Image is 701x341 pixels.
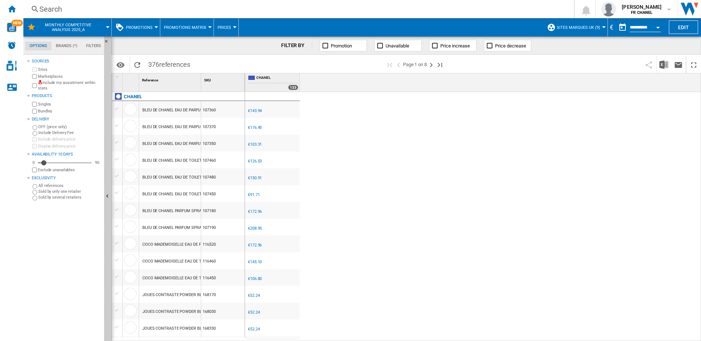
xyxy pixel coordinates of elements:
span: Page 1 on 8 [403,56,427,73]
div: Last updated : Monday, 22 September 2025 03:40 [248,192,260,197]
div: 107180 [201,202,245,219]
span: references [159,61,190,68]
button: Price decrease [484,40,531,51]
input: All references [32,184,37,189]
div: 107190 [201,219,245,235]
div: Last updated : Monday, 22 September 2025 03:40 [248,142,262,147]
md-slider: Availability [38,159,92,166]
span: CHANEL [256,75,298,81]
div: COCO MADEMOISELLE EAU DE TOILETTE SPRAY 50 ML [142,270,242,287]
label: Include my assortment within stats [38,80,101,91]
button: Download in Excel [656,56,671,73]
input: Display delivery price [32,168,37,172]
label: Sites [38,67,101,72]
div: BLEU DE CHANEL EAU DE TOILETTE SPRAY 100 ML [142,152,234,169]
div: Sort None [203,73,245,85]
span: Promotion [331,43,352,49]
div: 133 offers sold by CHANEL [288,85,298,90]
button: Open calendar [651,20,664,33]
div: Last updated : Monday, 22 September 2025 03:38 [248,310,260,315]
label: Sold by only one retailer [38,189,101,194]
label: Exclude unavailables [38,167,101,173]
span: Promotions Matrix [164,25,206,30]
div: 90 [93,160,101,165]
img: alerts-logo.svg [7,41,16,50]
div: 0 [31,160,37,165]
button: Hide [104,37,113,50]
button: Share this bookmark with others [641,56,656,73]
label: Bundles [38,108,101,114]
div: Sort None [141,73,201,85]
div: Promotions Matrix [164,18,210,37]
span: SKU [204,78,211,82]
label: Marketplaces [38,74,101,79]
div: Exclusivity [32,175,101,181]
button: Edit [669,20,698,34]
button: >Previous page [394,56,403,73]
div: € [608,23,615,32]
div: Last updated : Monday, 22 September 2025 03:40 [248,276,262,281]
button: Next page [427,56,436,73]
div: BLEU DE CHANEL EAU DE TOILETTE SPRAY 150 ML [142,169,234,186]
div: Reference Sort None [141,73,201,85]
div: Promotions [115,18,156,37]
div: 168030 [201,303,245,319]
div: COCO MADEMOISELLE EAU DE TOILETTE SPRAY 100 ML [142,253,244,270]
div: Last updated : Monday, 22 September 2025 03:40 [248,226,262,231]
div: Last updated : Monday, 22 September 2025 03:40 [248,125,262,130]
button: Prices [218,18,235,37]
div: JOUES CONTRASTE POWDER BLUSH 170 ROSE GLACIER 4G [142,287,251,303]
div: 116520 [201,235,245,252]
div: Last updated : Monday, 22 September 2025 03:40 [248,176,262,180]
input: Include delivery price [32,137,37,142]
label: OFF (price only) [38,124,101,130]
button: Price increase [429,40,476,51]
button: Promotion [319,40,367,51]
button: md-calendar [615,20,630,35]
label: Singles [38,101,101,107]
span: [PERSON_NAME] [622,3,662,11]
span: Monthly competitive analysis 2025_A [39,23,97,32]
div: Last updated : Monday, 22 September 2025 03:35 [248,209,262,214]
input: Include my assortment within stats [32,81,37,90]
div: Sources [32,58,101,64]
button: Unavailable [374,40,422,51]
input: Sold by only one retailer [32,190,37,195]
span: Promotions [126,25,153,30]
div: Last updated : Monday, 22 September 2025 03:35 [248,108,262,113]
div: Monthly competitive analysis 2025_A [27,18,108,37]
div: Sort None [124,73,139,85]
div: BLEU DE CHANEL EAU DE PARFUM SPRAY 50 ML [142,135,230,152]
div: Last updated : Monday, 22 September 2025 03:38 [248,293,260,298]
label: All references [38,183,101,188]
img: excel-24x24.png [659,60,668,69]
button: SITES MARQUES UK (9) [557,18,604,37]
button: Options [113,58,128,71]
div: Click to filter on that brand [124,92,142,101]
div: SITES MARQUES UK (9) [547,18,604,37]
div: 107450 [201,185,245,202]
input: Sold by several retailers [32,196,37,200]
div: BLEU DE CHANEL PARFUM SPRAY 100 ML [142,203,218,219]
label: Include delivery price [38,137,101,142]
div: 168170 [201,286,245,303]
input: Marketplaces [32,74,37,79]
div: 107350 [201,135,245,152]
div: SKU Sort None [203,73,245,85]
button: First page [386,56,394,73]
div: 116460 [201,252,245,269]
div: Delivery [32,116,101,122]
div: Last updated : Monday, 22 September 2025 03:35 [248,159,262,164]
input: Bundles [32,109,37,114]
div: 168330 [201,319,245,336]
div: BLEU DE CHANEL EAU DE PARFUM SPRAY 150 ML [142,119,232,135]
input: Display delivery price [32,144,37,149]
span: Price decrease [495,43,526,49]
span: SITES MARQUES UK (9) [557,25,600,30]
div: 116450 [201,269,245,286]
button: Last page [436,56,444,73]
label: Sold by several retailers [38,195,101,200]
label: Display delivery price [38,143,101,149]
